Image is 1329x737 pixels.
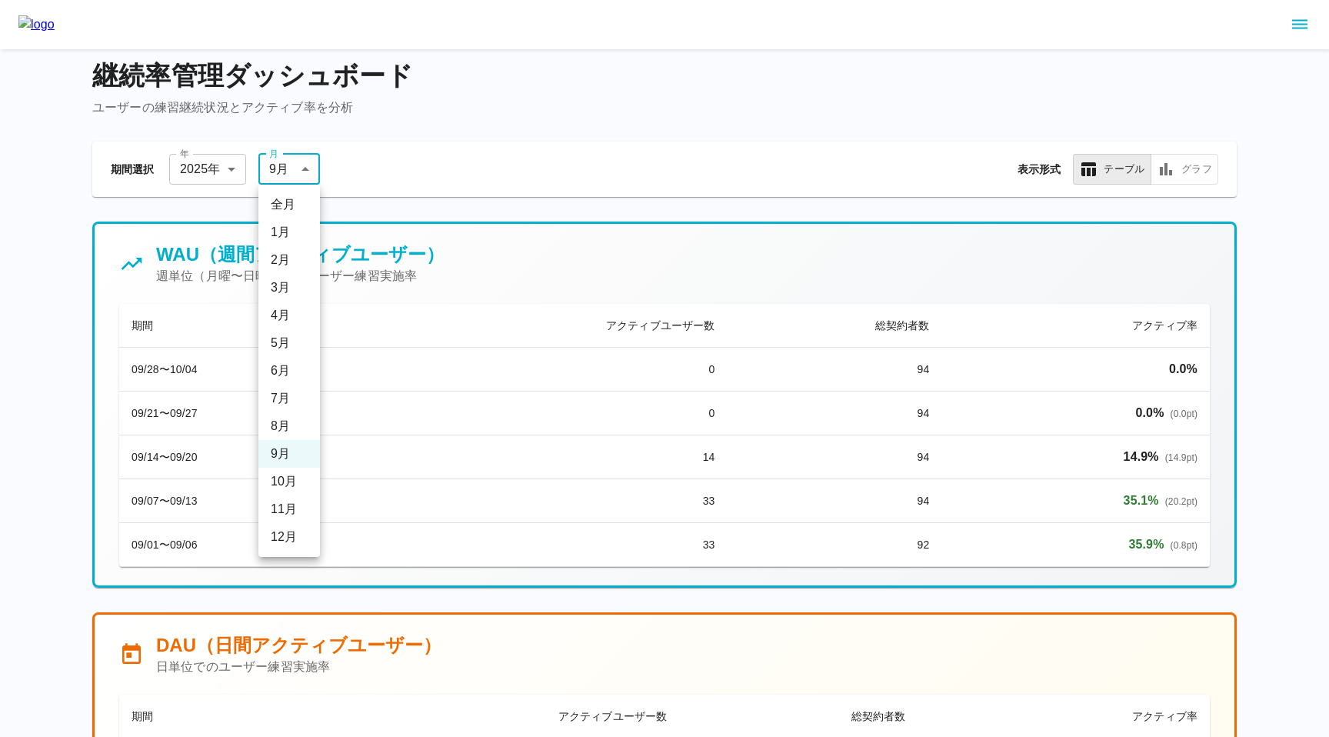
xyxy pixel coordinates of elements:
[258,357,320,385] li: 6 月
[258,523,320,551] li: 12 月
[258,329,320,357] li: 5 月
[258,274,320,302] li: 3 月
[258,302,320,329] li: 4 月
[258,412,320,440] li: 8 月
[258,468,320,495] li: 10 月
[258,495,320,523] li: 11 月
[258,440,320,468] li: 9 月
[258,218,320,246] li: 1 月
[258,191,320,218] li: 全月
[258,246,320,274] li: 2 月
[258,385,320,412] li: 7 月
